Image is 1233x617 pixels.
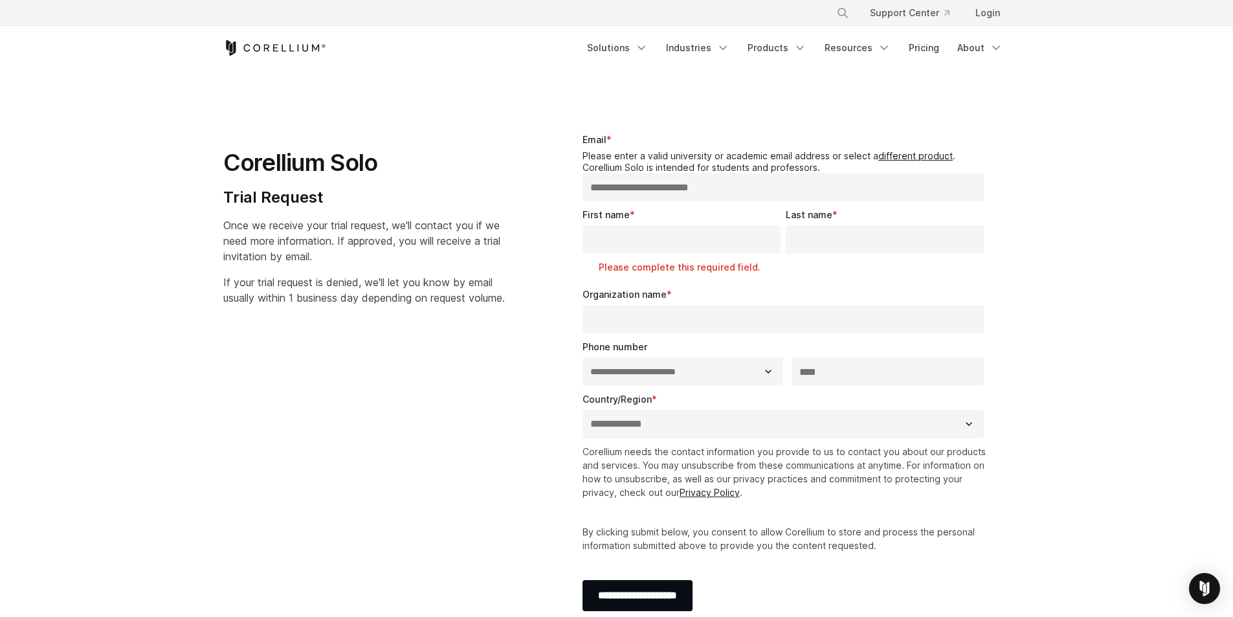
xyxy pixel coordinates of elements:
[821,1,1010,25] div: Navigation Menu
[599,261,786,274] label: Please complete this required field.
[223,276,505,304] span: If your trial request is denied, we'll let you know by email usually within 1 business day depend...
[1189,573,1220,604] div: Open Intercom Messenger
[786,209,832,220] span: Last name
[965,1,1010,25] a: Login
[583,150,990,173] legend: Please enter a valid university or academic email address or select a . Corellium Solo is intende...
[878,150,953,161] a: different product
[831,1,854,25] button: Search
[583,289,667,300] span: Organization name
[223,219,500,263] span: Once we receive your trial request, we'll contact you if we need more information. If approved, y...
[583,394,652,405] span: Country/Region
[680,487,740,498] a: Privacy Policy
[583,134,606,145] span: Email
[583,525,990,552] p: By clicking submit below, you consent to allow Corellium to store and process the personal inform...
[223,148,505,177] h1: Corellium Solo
[583,209,630,220] span: First name
[223,40,326,56] a: Corellium Home
[583,341,647,352] span: Phone number
[817,36,898,60] a: Resources
[658,36,737,60] a: Industries
[740,36,814,60] a: Products
[901,36,947,60] a: Pricing
[950,36,1010,60] a: About
[579,36,656,60] a: Solutions
[860,1,960,25] a: Support Center
[583,445,990,499] p: Corellium needs the contact information you provide to us to contact you about our products and s...
[579,36,1010,60] div: Navigation Menu
[223,188,505,207] h4: Trial Request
